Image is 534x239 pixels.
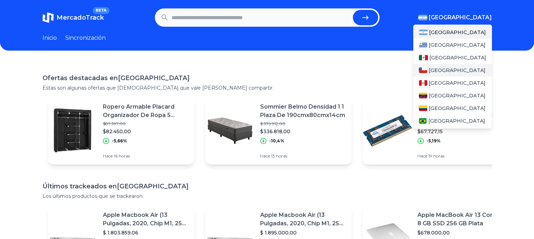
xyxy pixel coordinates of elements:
[42,12,104,23] a: MercadoTrackBETA
[417,230,450,236] font: $678.000,00
[429,80,486,86] font: [GEOGRAPHIC_DATA]
[413,26,492,39] a: Argentina[GEOGRAPHIC_DATA]
[42,74,118,82] font: Ofertas destacadas en
[419,30,428,35] img: Argentina
[65,34,106,42] a: Sincronización
[42,85,273,91] font: Estas son algunas ofertas que [DEMOGRAPHIC_DATA] que vale [PERSON_NAME] compartir.
[42,182,117,190] font: Últimos trackeados en
[65,34,106,41] font: Sincronización
[57,14,104,21] font: MercadoTrack
[205,106,255,155] img: Imagen destacada
[269,138,284,143] font: -10,4%
[118,74,190,82] font: [GEOGRAPHIC_DATA]
[428,153,444,159] font: 19 horas
[260,230,297,236] font: $ 1.895.000,00
[112,138,127,143] font: -5,66%
[103,153,113,159] font: Hace
[419,93,427,98] img: Venezuela
[418,15,427,20] img: Argentina
[42,34,57,41] font: Inicio
[117,182,189,190] font: [GEOGRAPHIC_DATA]
[429,105,486,111] font: [GEOGRAPHIC_DATA]
[429,92,486,99] font: [GEOGRAPHIC_DATA]
[413,102,492,115] a: Colombia[GEOGRAPHIC_DATA]
[114,153,130,159] font: 16 horas
[417,153,427,159] font: Hace
[413,51,492,64] a: México[GEOGRAPHIC_DATA]
[419,42,427,48] img: Uruguay
[48,106,97,155] img: Imagen destacada
[419,118,427,124] img: Brasil
[429,42,486,48] font: [GEOGRAPHIC_DATA]
[418,13,492,22] button: [GEOGRAPHIC_DATA]
[419,105,427,111] img: Colombia
[413,89,492,102] a: Venezuela[GEOGRAPHIC_DATA]
[363,106,412,155] img: Imagen destacada
[103,103,175,127] font: Ropero Armable Placard Organizador De Ropa 5 Estantes Grande
[429,29,486,35] font: [GEOGRAPHIC_DATA]
[103,121,126,126] font: $87.397,00
[429,67,486,73] font: [GEOGRAPHIC_DATA]
[413,115,492,127] a: Brasil[GEOGRAPHIC_DATA]
[103,128,131,135] font: $82.450,00
[42,193,144,199] font: Los últimos productos que se trackearon.
[271,153,287,159] font: 13 horas
[260,153,270,159] font: Hace
[413,77,492,89] a: Perú[GEOGRAPHIC_DATA]
[419,67,427,73] img: Chile
[95,8,106,13] font: BETA
[429,54,486,61] font: [GEOGRAPHIC_DATA]
[413,39,492,51] a: Uruguay[GEOGRAPHIC_DATA]
[419,55,428,60] img: México
[260,103,345,118] font: Sommier Belmo Densidad 1 1 Plaza De 190cmx80cmx14cm
[103,230,138,236] font: $ 1.803.859,06
[260,128,290,135] font: $336.818,00
[260,121,285,126] font: $ 375.912,00
[48,97,194,164] a: Imagen destacadaRopero Armable Placard Organizador De Ropa 5 Estantes Grande$87.397,00$82.450,00-...
[427,138,441,143] font: -5,19%
[413,64,492,77] a: Chile[GEOGRAPHIC_DATA]
[417,128,443,135] font: $67.727,15
[417,212,503,227] font: Apple MacBook Air 13 Core I5 ​​8 GB SSD 256 GB Plata
[42,12,54,23] img: MercadoTrack
[429,14,492,21] font: [GEOGRAPHIC_DATA]
[205,97,351,164] a: Imagen destacadaSommier Belmo Densidad 1 1 Plaza De 190cmx80cmx14cm$ 375.912,00$336.818,00-10,4%H...
[428,118,485,124] font: [GEOGRAPHIC_DATA]
[363,97,509,164] a: Imagen destacadaMemoria Ram - Owc - So-dimm Ddr4 1x8gb 2666mhz - Para Mac$71.433,15$67.727,15-5,1...
[419,80,427,86] img: Perú
[42,34,57,42] a: Inicio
